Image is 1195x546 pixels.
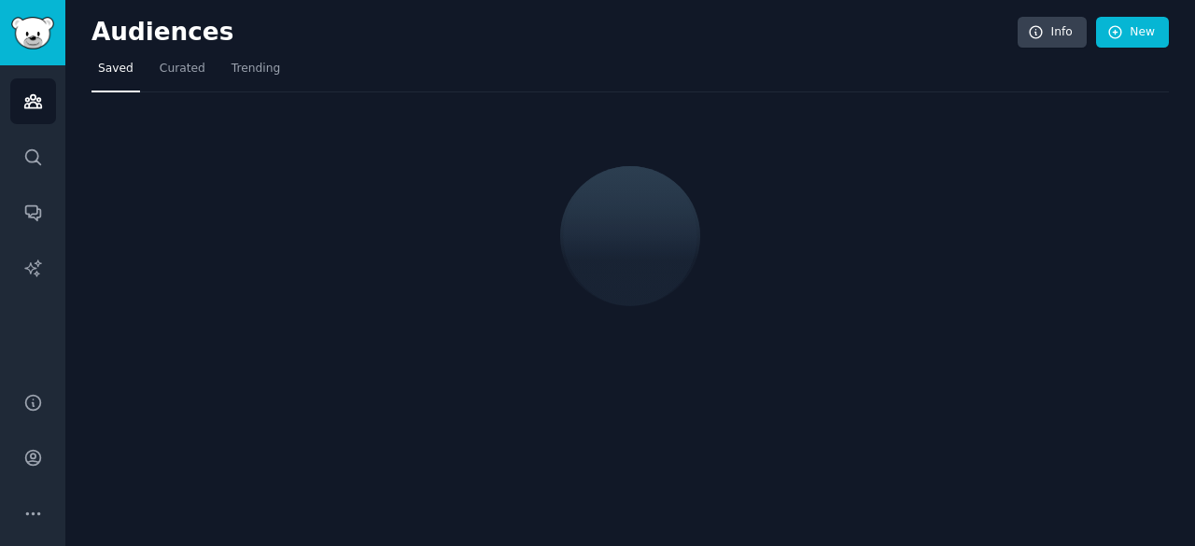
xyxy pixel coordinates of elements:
a: Saved [91,54,140,92]
img: GummySearch logo [11,17,54,49]
a: Curated [153,54,212,92]
a: Info [1018,17,1087,49]
a: New [1096,17,1169,49]
a: Trending [225,54,287,92]
span: Trending [232,61,280,77]
h2: Audiences [91,18,1018,48]
span: Saved [98,61,134,77]
span: Curated [160,61,205,77]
